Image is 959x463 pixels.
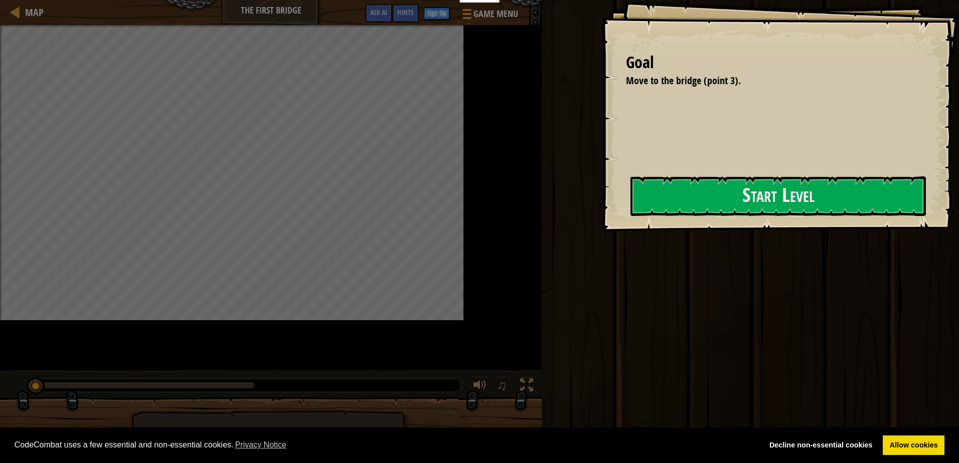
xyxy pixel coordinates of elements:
a: Map [20,6,44,19]
button: Adjust volume [470,376,490,397]
li: Move to the bridge (point 3). [613,74,921,88]
button: Sign Up [424,8,449,20]
button: ♫ [495,376,512,397]
span: Move to the bridge (point 3). [626,74,741,87]
button: Toggle fullscreen [517,376,537,397]
span: Ask AI [370,8,387,17]
a: deny cookies [762,435,879,455]
span: Map [25,6,44,19]
span: Game Menu [473,8,518,21]
a: learn more about cookies [234,437,288,452]
span: Hints [397,8,414,17]
button: Ask AI [365,4,392,23]
button: Game Menu [454,4,524,28]
div: Goal [626,51,924,74]
span: ♫ [497,378,507,393]
span: CodeCombat uses a few essential and non-essential cookies. [15,437,755,452]
button: Start Level [630,176,926,216]
a: allow cookies [883,435,944,455]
